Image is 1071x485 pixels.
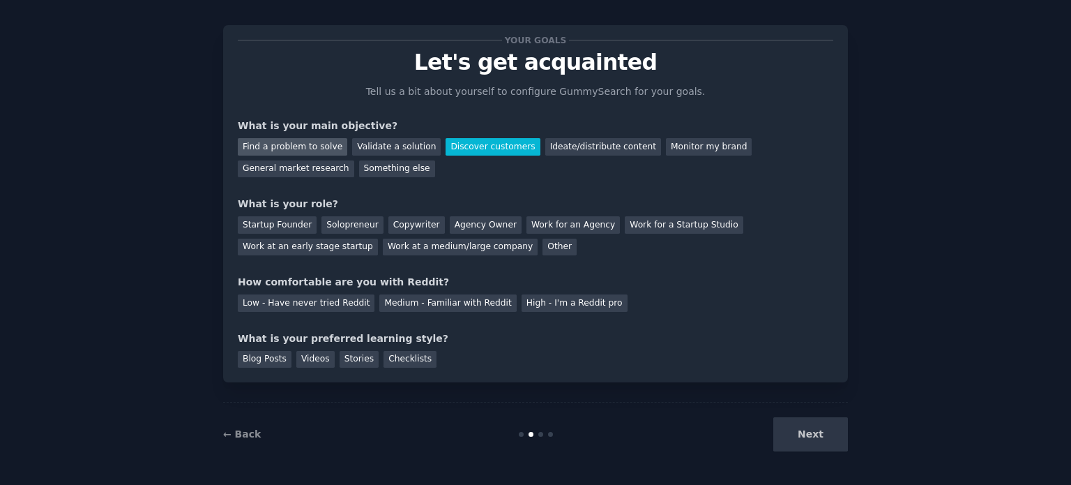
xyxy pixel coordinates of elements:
div: General market research [238,161,354,178]
a: ← Back [223,428,261,440]
div: Startup Founder [238,216,317,234]
div: Videos [296,351,335,368]
div: Solopreneur [321,216,383,234]
div: How comfortable are you with Reddit? [238,275,833,290]
div: Work at a medium/large company [383,239,538,256]
div: What is your main objective? [238,119,833,133]
div: What is your role? [238,197,833,211]
div: Medium - Familiar with Reddit [379,294,516,312]
div: Checklists [383,351,436,368]
div: Other [542,239,577,256]
div: Low - Have never tried Reddit [238,294,374,312]
div: Agency Owner [450,216,522,234]
div: Copywriter [388,216,445,234]
p: Tell us a bit about yourself to configure GummySearch for your goals. [360,84,711,99]
div: Work for a Startup Studio [625,216,743,234]
div: Work at an early stage startup [238,239,378,256]
div: Find a problem to solve [238,138,347,156]
p: Let's get acquainted [238,50,833,75]
span: Your goals [502,33,569,47]
div: Stories [340,351,379,368]
div: High - I'm a Reddit pro [522,294,628,312]
div: Something else [359,161,435,178]
div: Blog Posts [238,351,291,368]
div: Monitor my brand [666,138,752,156]
div: Validate a solution [352,138,441,156]
div: Ideate/distribute content [545,138,661,156]
div: Discover customers [446,138,540,156]
div: Work for an Agency [526,216,620,234]
div: What is your preferred learning style? [238,331,833,346]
